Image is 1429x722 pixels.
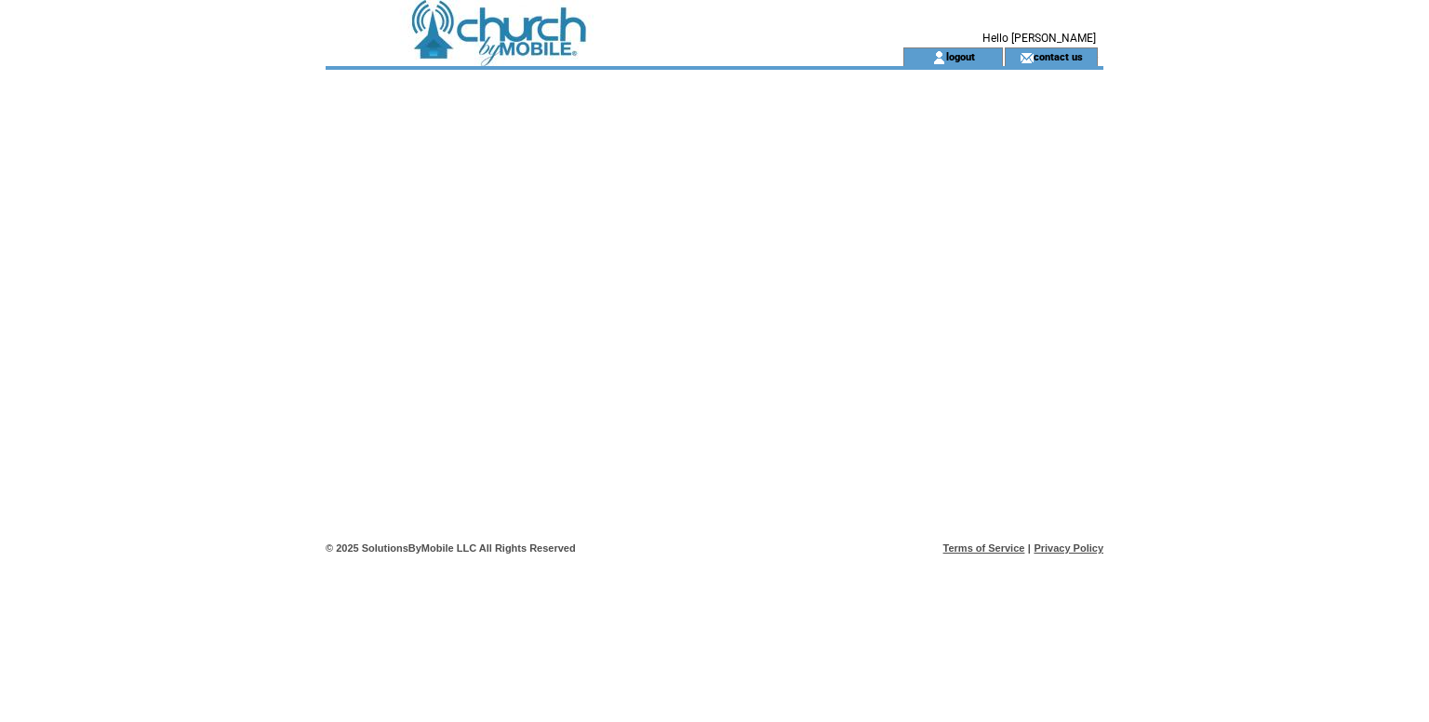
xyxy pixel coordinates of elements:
a: Terms of Service [943,542,1025,554]
a: Privacy Policy [1034,542,1103,554]
a: contact us [1034,50,1083,62]
span: Hello [PERSON_NAME] [982,32,1096,45]
a: logout [946,50,975,62]
img: contact_us_icon.gif [1020,50,1034,65]
span: | [1028,542,1031,554]
img: account_icon.gif [932,50,946,65]
span: © 2025 SolutionsByMobile LLC All Rights Reserved [326,542,576,554]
